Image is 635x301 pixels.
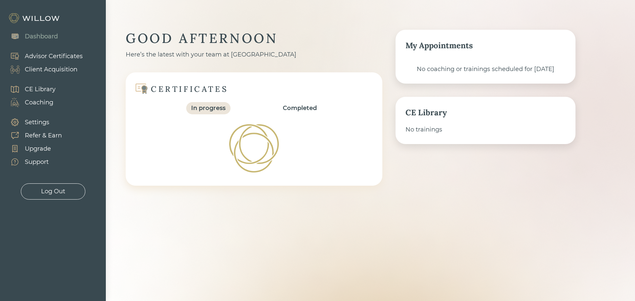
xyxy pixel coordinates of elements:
div: Upgrade [25,144,51,153]
a: Settings [3,116,62,129]
div: Here’s the latest with your team at [GEOGRAPHIC_DATA] [126,50,382,59]
a: Dashboard [3,30,58,43]
a: CE Library [3,83,56,96]
div: Log Out [41,187,65,196]
div: CE Library [405,107,566,119]
div: My Appointments [405,40,566,52]
div: GOOD AFTERNOON [126,30,382,47]
img: Loading! [227,121,281,176]
a: Upgrade [3,142,62,155]
a: Client Acquisition [3,63,83,76]
div: Dashboard [25,32,58,41]
a: Advisor Certificates [3,50,83,63]
div: No trainings [405,125,566,134]
div: Coaching [25,98,53,107]
div: Settings [25,118,49,127]
div: No coaching or trainings scheduled for [DATE] [405,65,566,74]
div: Support [25,158,49,167]
div: In progress [191,104,226,113]
a: Coaching [3,96,56,109]
div: Client Acquisition [25,65,77,74]
div: Completed [283,104,317,113]
a: Refer & Earn [3,129,62,142]
div: Refer & Earn [25,131,62,140]
div: CE Library [25,85,56,94]
div: CERTIFICATES [151,84,228,94]
div: Advisor Certificates [25,52,83,61]
img: Willow [8,13,61,23]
